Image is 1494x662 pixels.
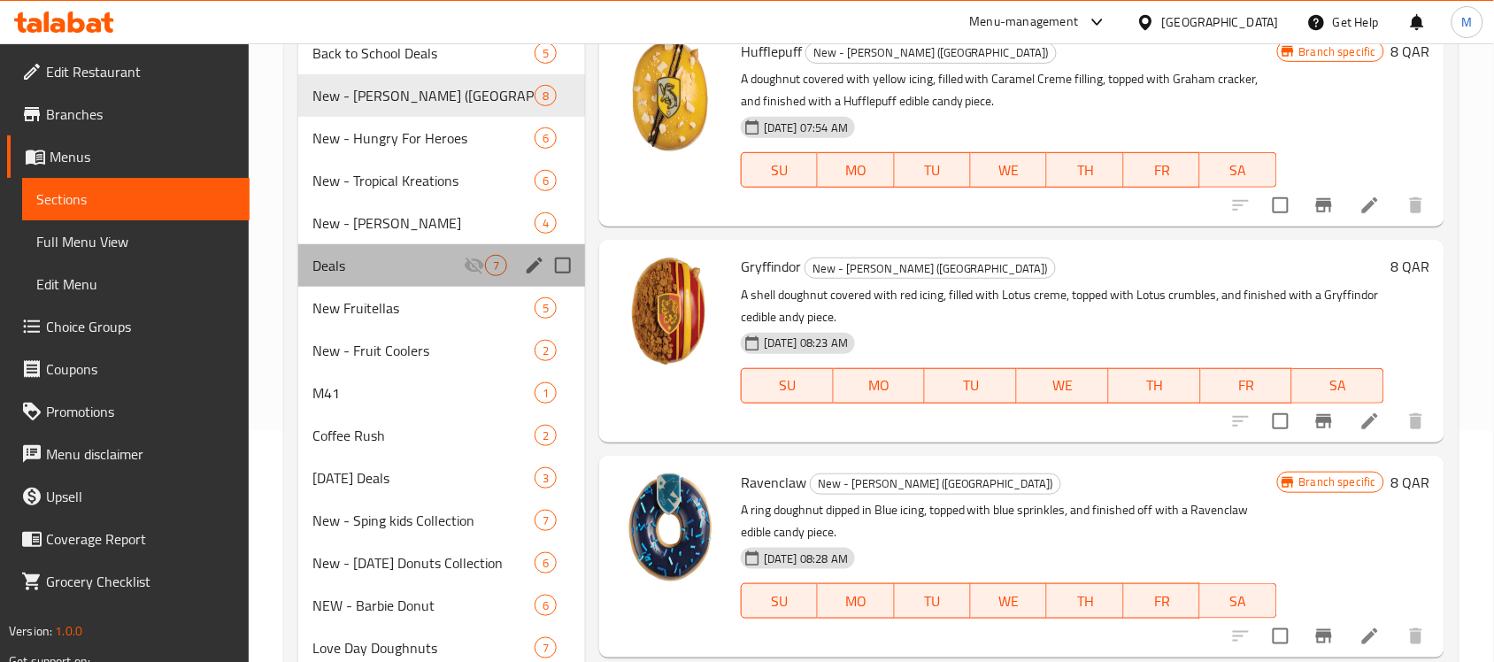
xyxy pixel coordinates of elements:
div: New - [PERSON_NAME]4 [298,202,585,244]
span: 6 [535,173,556,189]
span: Ravenclaw [741,469,806,496]
h6: 8 QAR [1391,39,1430,64]
span: Coverage Report [46,528,235,550]
span: Love Day Doughnuts [312,637,535,658]
div: Deals7edit [298,244,585,287]
span: New - [PERSON_NAME] [312,212,535,234]
span: Deals [312,255,464,276]
a: Full Menu View [22,220,250,263]
div: New - [PERSON_NAME] ([GEOGRAPHIC_DATA])8 [298,74,585,117]
span: Select to update [1262,403,1299,440]
div: New - Harry Potter (House of Hogwarts) [805,42,1057,64]
span: 7 [535,640,556,657]
button: FR [1124,152,1200,188]
span: Menu disclaimer [46,443,235,465]
span: MO [841,373,919,398]
span: 5 [535,45,556,62]
span: Promotions [46,401,235,422]
span: New - [DATE] Donuts Collection [312,552,535,573]
span: Menus [50,146,235,167]
button: TH [1109,368,1201,404]
span: New - Tropical Kreations [312,170,535,191]
span: New - Hungry For Heroes [312,127,535,149]
span: M [1462,12,1473,32]
div: items [535,510,557,531]
span: Version: [9,620,52,643]
div: items [535,595,557,616]
button: WE [971,152,1047,188]
span: New - [PERSON_NAME] ([GEOGRAPHIC_DATA]) [811,473,1060,494]
div: Menu-management [970,12,1079,33]
span: 2 [535,343,556,359]
button: SU [741,583,818,619]
span: [DATE] 07:54 AM [757,119,855,136]
span: FR [1208,373,1286,398]
div: items [535,212,557,234]
img: Gryffindor [613,254,727,367]
button: TH [1047,152,1123,188]
span: [DATE] Deals [312,467,535,489]
div: items [535,552,557,573]
span: TH [1054,158,1116,183]
div: New - Pistachio Kunafa [312,212,535,234]
button: TU [895,583,971,619]
p: A shell doughnut covered with red icing, filled with Lotus creme, topped with Lotus crumbles, and... [741,284,1384,328]
div: New - Fruit Coolers2 [298,329,585,372]
span: SA [1299,373,1377,398]
h6: 8 QAR [1391,254,1430,279]
button: SU [741,152,818,188]
span: [DATE] 08:28 AM [757,550,855,567]
span: Branch specific [1292,43,1383,60]
span: New Fruitellas [312,297,535,319]
span: Sections [36,189,235,210]
span: 7 [486,258,506,274]
span: New - Sping kids Collection [312,510,535,531]
span: Full Menu View [36,231,235,252]
a: Branches [7,93,250,135]
span: Hufflepuff [741,38,802,65]
span: 1.0.0 [55,620,82,643]
a: Promotions [7,390,250,433]
span: WE [978,589,1040,614]
span: 4 [535,215,556,232]
span: Select to update [1262,187,1299,224]
a: Coverage Report [7,518,250,560]
span: New - [PERSON_NAME] ([GEOGRAPHIC_DATA]) [806,42,1056,63]
span: FR [1131,589,1193,614]
div: New - Tropical Kreations6 [298,159,585,202]
a: Edit Restaurant [7,50,250,93]
div: M411 [298,372,585,414]
button: edit [521,252,548,279]
button: WE [1017,368,1109,404]
span: [DATE] 08:23 AM [757,335,855,351]
span: WE [978,158,1040,183]
span: MO [825,158,887,183]
a: Coupons [7,348,250,390]
span: 3 [535,470,556,487]
span: Gryffindor [741,253,801,280]
a: Upsell [7,475,250,518]
span: Edit Restaurant [46,61,235,82]
div: New - Harry Potter (House of Hogwarts) [805,258,1056,279]
a: Menu disclaimer [7,433,250,475]
a: Choice Groups [7,305,250,348]
p: A ring doughnut dipped in Blue icing, topped with blue sprinkles, and finished off with a Ravencl... [741,499,1277,543]
a: Sections [22,178,250,220]
span: NEW - Barbie Donut [312,595,535,616]
button: Branch-specific-item [1303,615,1345,658]
span: SU [749,373,827,398]
span: Choice Groups [46,316,235,337]
span: MO [825,589,887,614]
span: Upsell [46,486,235,507]
span: 6 [535,597,556,614]
button: MO [834,368,926,404]
div: NEW - Barbie Donut6 [298,584,585,627]
span: Back to School Deals [312,42,535,64]
a: Edit menu item [1359,411,1381,432]
span: Branch specific [1292,473,1383,490]
div: New - Hungry For Heroes6 [298,117,585,159]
